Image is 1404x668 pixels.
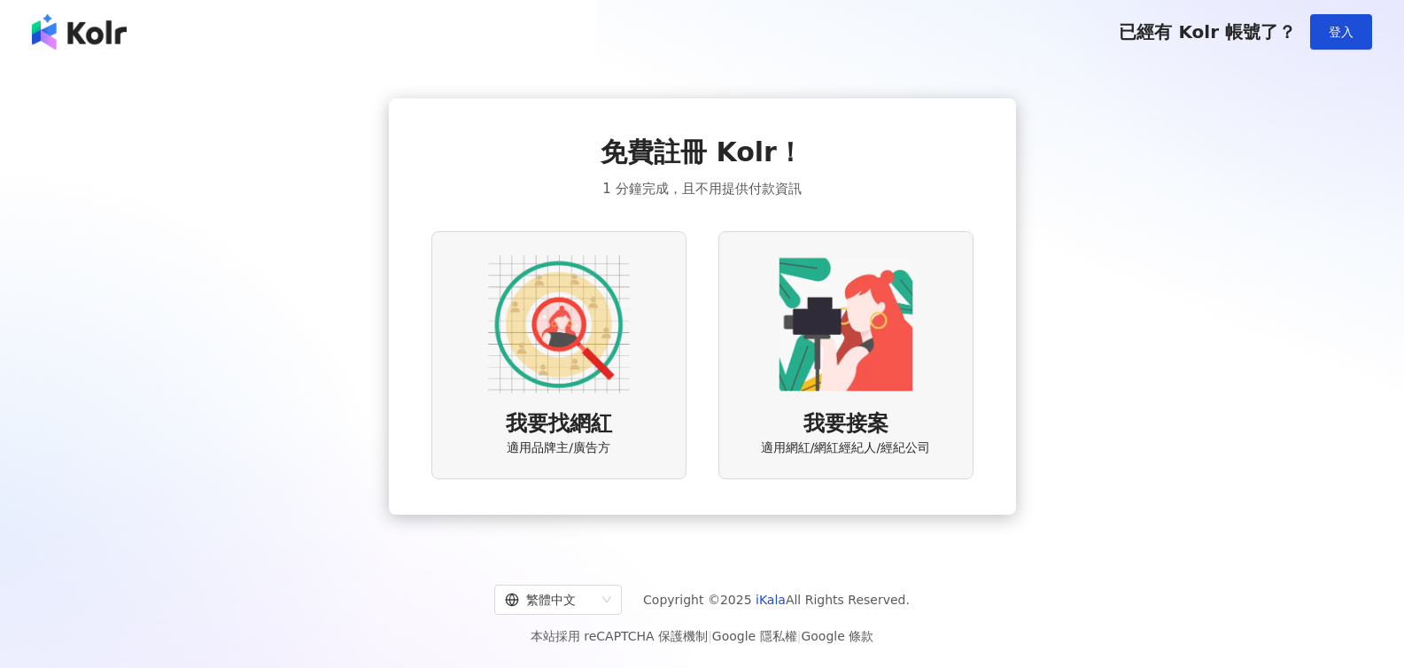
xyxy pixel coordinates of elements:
span: 我要接案 [803,409,888,439]
img: AD identity option [488,253,630,395]
button: 登入 [1310,14,1372,50]
a: Google 條款 [801,629,873,643]
span: 本站採用 reCAPTCHA 保護機制 [531,625,873,647]
span: 免費註冊 Kolr！ [601,134,803,171]
img: KOL identity option [775,253,917,395]
img: logo [32,14,127,50]
span: 登入 [1329,25,1354,39]
span: Copyright © 2025 All Rights Reserved. [643,589,910,610]
span: 適用網紅/網紅經紀人/經紀公司 [761,439,930,457]
a: iKala [756,593,786,607]
span: | [797,629,802,643]
a: Google 隱私權 [712,629,797,643]
div: 繁體中文 [505,586,595,614]
span: 1 分鐘完成，且不用提供付款資訊 [602,178,801,199]
span: | [708,629,712,643]
span: 我要找網紅 [506,409,612,439]
span: 已經有 Kolr 帳號了？ [1119,21,1296,43]
span: 適用品牌主/廣告方 [507,439,610,457]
